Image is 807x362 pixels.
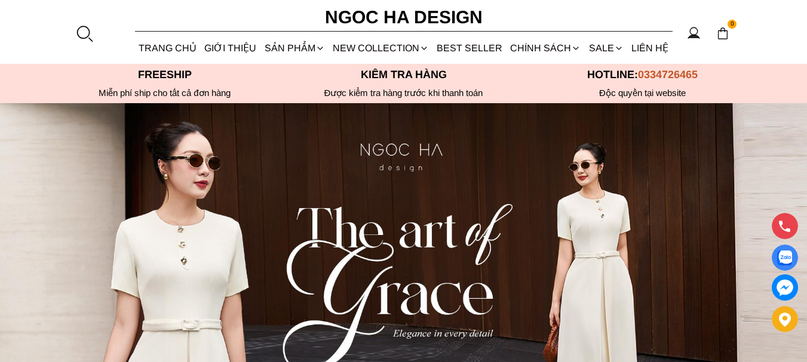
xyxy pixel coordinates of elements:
[728,20,737,29] span: 0
[260,32,329,64] div: SẢN PHẨM
[772,245,798,271] a: Display image
[777,250,792,265] img: Display image
[523,88,762,98] h6: Độc quyền tại website
[523,69,762,81] p: Hotline:
[329,32,432,64] a: NEW COLLECTION
[361,69,447,81] font: Kiểm tra hàng
[45,88,284,98] div: Miễn phí ship cho tất cả đơn hàng
[314,3,493,32] a: Ngoc Ha Design
[627,32,672,64] a: LIÊN HỆ
[433,32,507,64] a: BEST SELLER
[45,69,284,81] p: Freeship
[772,274,798,301] a: messenger
[585,32,627,64] a: SALE
[135,32,201,64] a: TRANG CHỦ
[638,69,698,81] span: 0334726465
[201,32,260,64] a: GIỚI THIỆU
[284,88,523,98] p: Được kiểm tra hàng trước khi thanh toán
[507,32,585,64] div: Chính sách
[716,27,729,40] img: img-CART-ICON-ksit0nf1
